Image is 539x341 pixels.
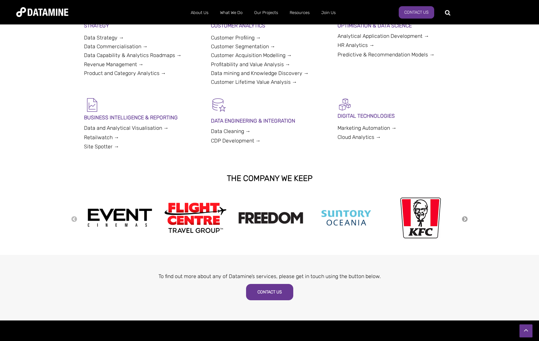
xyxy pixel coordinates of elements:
[338,42,374,48] a: HR Analytics →
[338,111,455,120] p: DIGITAL TECHNOLOGIES
[163,201,228,234] img: Flight Centre
[338,134,381,140] a: Cloud Analytics →
[84,21,201,30] p: STRATEGY
[211,52,292,58] a: Customer Acquisition Modelling →
[211,43,275,50] a: Customer Segmentation →
[84,35,124,41] a: Data Strategy →
[84,52,182,58] a: Data Capability & Analytics Roadmaps →
[211,79,297,85] a: Customer Lifetime Value Analysis →
[338,97,352,111] img: Digital Activation
[84,134,119,141] a: Retailwatch →
[211,21,328,30] p: CUSTOMER ANALYTICS
[211,128,251,134] a: Data Cleaning →
[211,116,328,125] p: DATA ENGINEERING & INTEGRATION
[159,273,381,279] span: To find out more about any of Datamine’s services, please get in touch using the button below.
[211,138,261,144] a: CDP Development →
[84,61,144,67] a: Revenue Management →
[248,4,284,21] a: Our Projects
[185,4,214,21] a: About Us
[84,97,100,113] img: BI & Reporting
[399,6,434,19] a: Contact Us
[284,4,315,21] a: Resources
[84,113,201,122] p: BUSINESS INTELLIGENCE & REPORTING
[87,208,152,227] img: event cinemas
[16,7,68,17] img: Datamine
[314,200,379,236] img: Suntory Oceania
[338,33,429,39] a: Analytical Application Development →
[211,70,309,76] a: Data mining and Knowledge Discovery →
[84,70,166,76] a: Product and Category Analytics →
[211,97,227,113] img: Data Hygiene
[84,143,119,150] a: Site Spotter →
[338,21,455,30] p: OPTIMISATION & DATA SCIENCE
[211,35,261,41] a: Customer Profiling →
[315,4,341,21] a: Join Us
[400,196,441,240] img: kfc
[84,125,169,131] a: Data and Analytical Visualisation →
[462,216,468,223] button: Next
[71,216,77,223] button: Previous
[246,284,293,300] a: Contact Us
[338,125,396,131] a: Marketing Automation →
[227,174,312,183] strong: THE COMPANY WE KEEP
[238,212,303,224] img: Freedom logo
[84,43,148,50] a: Data Commercialisation →
[338,52,435,58] a: Predictive & Recommendation Models →
[214,4,248,21] a: What We Do
[211,61,290,67] a: Profitability and Value Analysis →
